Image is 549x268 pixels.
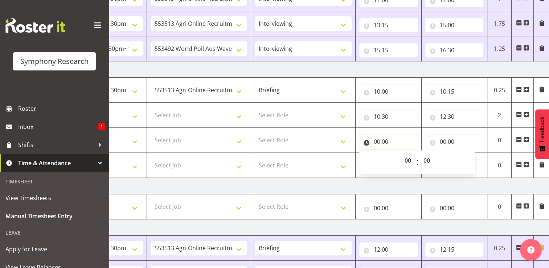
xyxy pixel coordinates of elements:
[2,240,107,258] a: Apply for Leave
[5,192,103,203] span: View Timesheets
[527,246,534,253] img: help-xxl-2.png
[20,56,89,67] div: Symphony Research
[425,43,484,57] input: Click to select...
[425,18,484,32] input: Click to select...
[416,153,419,171] span: :
[359,242,418,257] input: Click to select...
[487,103,512,128] td: 2
[425,201,484,215] input: Click to select...
[539,117,545,142] span: Feedback
[487,11,512,36] td: 1.75
[359,43,418,57] input: Click to select...
[18,103,105,114] span: Roster
[359,18,418,32] input: Click to select...
[5,18,65,33] img: Rosterit website logo
[2,174,107,189] div: Timesheet
[2,189,107,207] a: View Timesheets
[359,109,418,124] input: Click to select...
[18,121,98,132] span: Inbox
[487,194,512,219] td: 0
[487,36,512,61] td: 1.25
[98,123,105,130] span: 1
[359,84,418,99] input: Click to select...
[487,236,512,261] td: 0.25
[2,225,107,240] div: Leave
[5,211,103,222] span: Manual Timesheet Entry
[425,242,484,257] input: Click to select...
[535,109,549,159] button: Feedback - Show survey
[2,207,107,225] a: Manual Timesheet Entry
[487,153,512,178] td: 0
[425,134,484,149] input: Click to select...
[359,201,418,215] input: Click to select...
[359,134,418,149] input: Click to select...
[5,244,103,255] span: Apply for Leave
[487,78,512,103] td: 0.25
[18,158,94,168] span: Time & Attendance
[425,109,484,124] input: Click to select...
[487,128,512,153] td: 0
[425,84,484,99] input: Click to select...
[18,139,94,150] span: Shifts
